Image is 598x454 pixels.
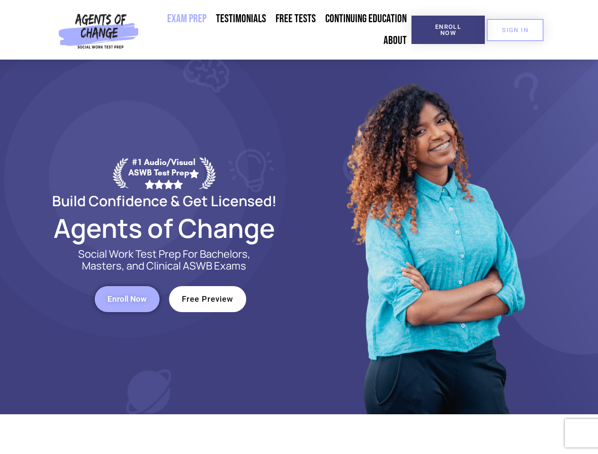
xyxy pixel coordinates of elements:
a: SIGN IN [487,19,544,41]
nav: Menu [143,8,411,52]
span: Free Preview [182,295,233,303]
a: Testimonials [211,8,271,30]
a: Enroll Now [411,16,485,44]
span: Enroll Now [107,295,147,303]
a: Free Preview [169,286,246,312]
span: SIGN IN [502,27,528,33]
a: About [379,30,411,52]
img: Website Image 1 (1) [339,60,529,414]
a: Enroll Now [95,286,160,312]
h2: Agents of Change [29,217,299,239]
a: Free Tests [271,8,321,30]
div: #1 Audio/Visual ASWB Test Prep [128,157,199,189]
p: Social Work Test Prep For Bachelors, Masters, and Clinical ASWB Exams [67,248,261,272]
a: Exam Prep [162,8,211,30]
a: Continuing Education [321,8,411,30]
h2: Build Confidence & Get Licensed! [29,194,299,208]
span: Enroll Now [427,24,470,36]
